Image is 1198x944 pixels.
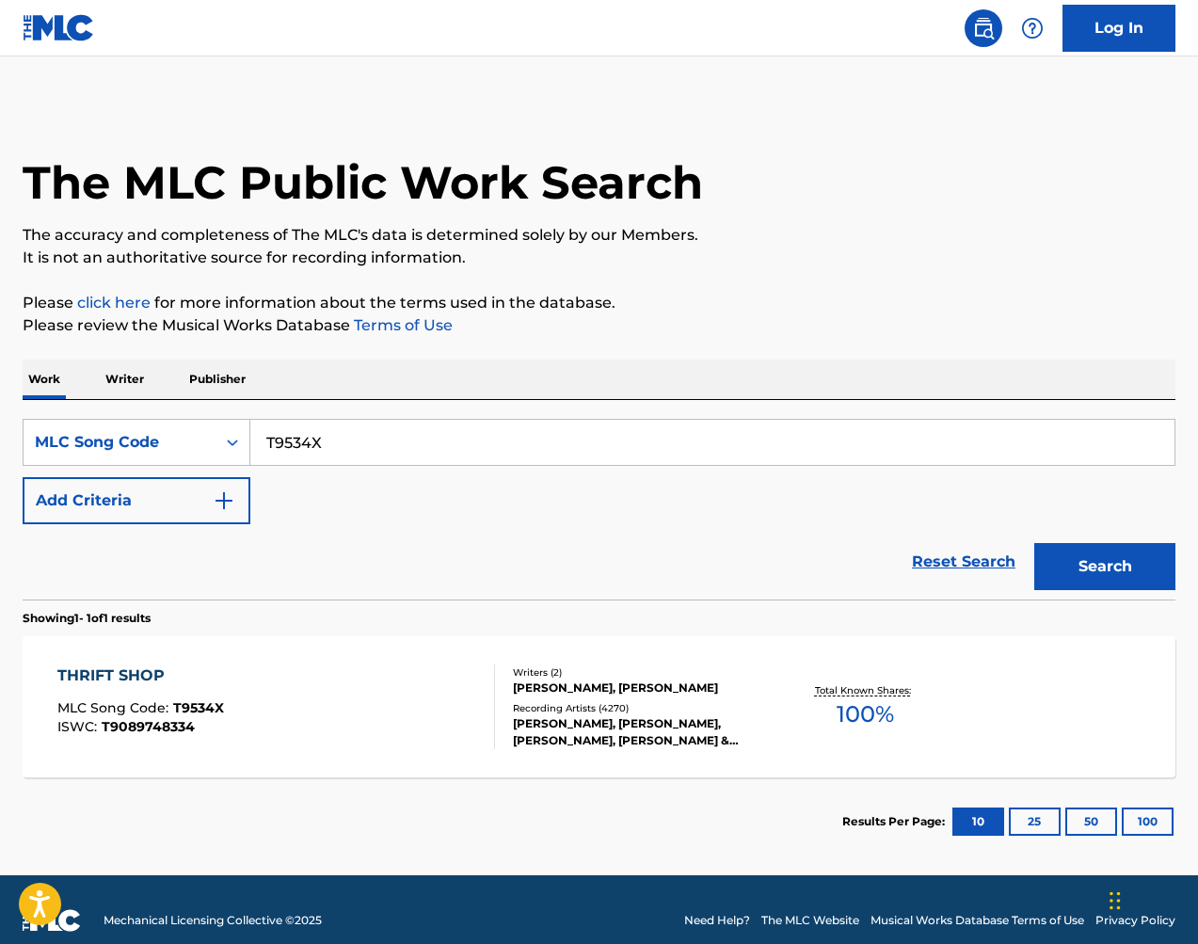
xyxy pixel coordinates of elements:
div: [PERSON_NAME], [PERSON_NAME] [513,680,769,696]
p: Please for more information about the terms used in the database. [23,292,1175,314]
button: 50 [1065,808,1117,836]
p: Please review the Musical Works Database [23,314,1175,337]
div: Recording Artists ( 4270 ) [513,701,769,715]
img: help [1021,17,1044,40]
p: Writer [100,360,150,399]
a: Privacy Policy [1095,912,1175,929]
button: 10 [952,808,1004,836]
a: Public Search [965,9,1002,47]
button: Add Criteria [23,477,250,524]
span: Mechanical Licensing Collective © 2025 [104,912,322,929]
iframe: Chat Widget [1104,854,1198,944]
a: The MLC Website [761,912,859,929]
img: logo [23,909,81,932]
span: T9534X [173,699,224,716]
div: Drag [1110,872,1121,929]
span: T9089748334 [102,718,195,735]
a: click here [77,294,151,312]
p: It is not an authoritative source for recording information. [23,247,1175,269]
div: [PERSON_NAME], [PERSON_NAME], [PERSON_NAME], [PERSON_NAME] & [PERSON_NAME], [PERSON_NAME]|[PERSON... [513,715,769,749]
img: 9d2ae6d4665cec9f34b9.svg [213,489,235,512]
a: Reset Search [902,541,1025,583]
span: ISWC : [57,718,102,735]
h1: The MLC Public Work Search [23,154,703,211]
a: Terms of Use [350,316,453,334]
img: search [972,17,995,40]
a: THRIFT SHOPMLC Song Code:T9534XISWC:T9089748334Writers (2)[PERSON_NAME], [PERSON_NAME]Recording A... [23,636,1175,777]
a: Need Help? [684,912,750,929]
a: Log In [1062,5,1175,52]
span: MLC Song Code : [57,699,173,716]
p: The accuracy and completeness of The MLC's data is determined solely by our Members. [23,224,1175,247]
a: Musical Works Database Terms of Use [871,912,1084,929]
img: MLC Logo [23,14,95,41]
button: Search [1034,543,1175,590]
p: Results Per Page: [842,813,950,830]
form: Search Form [23,419,1175,600]
div: Help [1014,9,1051,47]
div: THRIFT SHOP [57,664,224,687]
button: 100 [1122,808,1174,836]
div: Writers ( 2 ) [513,665,769,680]
span: 100 % [837,697,894,731]
p: Work [23,360,66,399]
p: Total Known Shares: [815,683,916,697]
button: 25 [1009,808,1061,836]
div: MLC Song Code [35,431,204,454]
p: Showing 1 - 1 of 1 results [23,610,151,627]
p: Publisher [184,360,251,399]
